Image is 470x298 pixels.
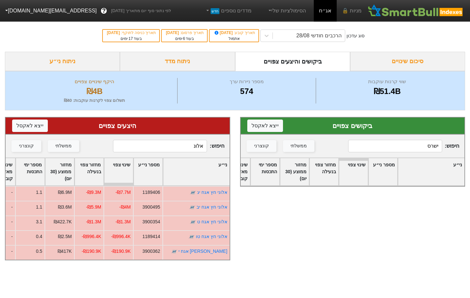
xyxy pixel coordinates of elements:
div: שווי קרנות עוקבות [318,78,457,85]
img: tase link [190,189,196,196]
div: Toggle SortBy [368,158,397,185]
div: קונצרני [254,142,269,150]
img: SmartBull [367,4,465,17]
a: מדדים נוספיםחדש [202,4,254,17]
div: ₪422.7K [53,218,71,225]
a: [PERSON_NAME] אגח י [178,249,227,254]
div: Toggle SortBy [251,158,279,185]
a: אלוני חץ אגח טו [196,234,227,239]
div: ₪3.6M [58,204,72,211]
div: -₪996.4K [82,233,101,240]
div: תאריך כניסה לתוקף : [106,30,156,36]
div: סיכום שינויים [350,52,465,71]
div: היקף שינויים צפויים [13,78,176,85]
a: הסימולציות שלי [265,4,309,17]
img: tase link [171,248,177,255]
span: [DATE] [166,30,180,35]
div: היצעים צפויים [12,121,223,131]
div: בעוד ימים [165,36,204,42]
div: תאריך פרסום : [165,30,204,36]
div: -₪7.7M [115,189,131,196]
button: ממשלתי [283,140,314,152]
input: 480 רשומות... [113,140,207,152]
img: tase link [188,233,195,240]
div: -₪190.9K [111,248,131,255]
div: ממשלתי [55,142,72,150]
div: Toggle SortBy [398,158,464,185]
div: 0.5 [36,248,42,255]
div: -₪996.4K [111,233,131,240]
button: ייצא לאקסל [12,120,48,132]
div: ₪6.9M [58,189,72,196]
span: חדש [211,8,219,14]
div: Toggle SortBy [134,158,162,185]
div: ביקושים צפויים [247,121,458,131]
div: קונצרני [19,142,34,150]
div: 3900495 [142,204,160,211]
div: 1.1 [36,204,42,211]
div: ₪2.5M [58,233,72,240]
div: Toggle SortBy [339,158,368,185]
div: 574 [179,85,314,97]
div: ניתוח מדד [120,52,235,71]
span: חיפוש : [348,140,459,152]
div: תאריך קובע : [213,30,255,36]
span: [DATE] [107,30,121,35]
div: ניתוח ני״ע [5,52,120,71]
div: 1189414 [142,233,160,240]
a: אלוני חץ אגח יב [197,204,227,210]
div: ממשלתי [291,142,307,150]
span: 17 [128,36,133,41]
div: Toggle SortBy [280,158,309,185]
button: ממשלתי [48,140,79,152]
img: tase link [190,219,196,225]
div: ₪417K [57,248,71,255]
div: סוג עדכון [347,32,365,39]
div: Toggle SortBy [104,158,133,185]
div: Toggle SortBy [75,158,103,185]
div: Toggle SortBy [16,158,45,185]
div: ₪51.4B [318,85,457,97]
div: 3900354 [142,218,160,225]
div: Toggle SortBy [45,158,74,185]
div: ביקושים והיצעים צפויים [235,52,350,71]
div: Toggle SortBy [163,158,230,185]
span: [DATE] [214,30,234,35]
span: אתמול [229,36,240,41]
img: tase link [189,204,196,211]
div: בעוד ימים [106,36,156,42]
div: 3900362 [142,248,160,255]
div: -₪4M [119,204,131,211]
div: ₪4B [13,85,176,97]
button: קונצרני [11,140,41,152]
div: -₪190.9K [82,248,101,255]
div: 1189406 [142,189,160,196]
div: Toggle SortBy [310,158,338,185]
a: אלוני חץ אגח ט [197,219,227,224]
div: תשלום צפוי לקרנות עוקבות : ₪40 [13,97,176,104]
div: 1.1 [36,189,42,196]
span: חיפוש : [113,140,224,152]
div: הרכבים חודשי 28/08 [296,32,342,40]
span: 6 [183,36,185,41]
div: -₪1.3M [86,218,101,225]
div: -₪1.3M [115,218,131,225]
div: 0.4 [36,233,42,240]
div: -₪5.9M [86,204,101,211]
div: 3.1 [36,218,42,225]
button: ייצא לאקסל [247,120,283,132]
div: -₪9.3M [86,189,101,196]
button: קונצרני [247,140,276,152]
div: מספר ניירות ערך [179,78,314,85]
a: אלוני חץ אגח יג [197,190,227,195]
span: ? [102,7,106,15]
span: לפי נתוני סוף יום מתאריך [DATE] [111,8,171,14]
input: 94 רשומות... [348,140,442,152]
